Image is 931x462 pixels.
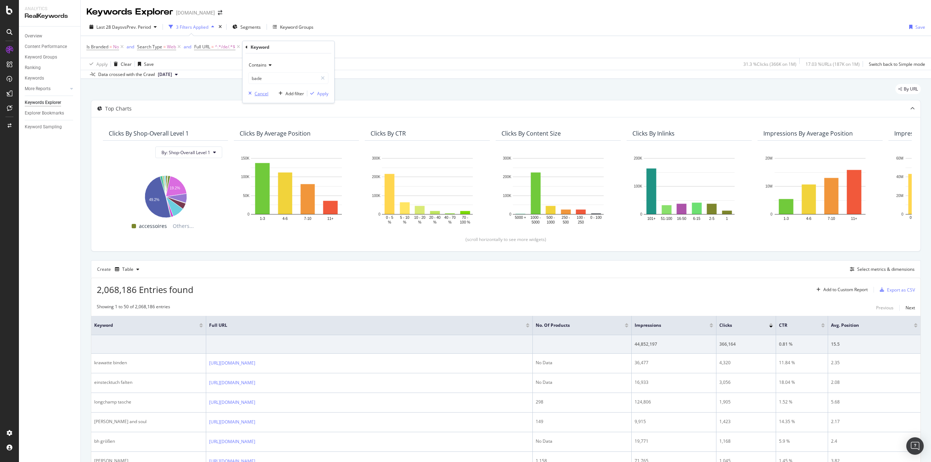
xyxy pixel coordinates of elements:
div: A chart. [371,154,484,225]
svg: A chart. [502,154,615,225]
a: [URL][DOMAIN_NAME] [209,418,255,426]
span: ^.*/de/.*$ [215,42,235,52]
div: 4,320 [719,359,773,366]
div: legacy label [895,84,921,94]
svg: A chart. [763,154,877,225]
button: By: Shop-Overall Level 1 [155,146,222,158]
div: 15.5 [831,341,918,347]
text: % [433,220,436,224]
text: 0 [378,212,380,216]
text: % [912,220,915,224]
text: 0 [770,212,772,216]
div: 5.9 % [779,438,825,445]
div: 366,164 [719,341,773,347]
text: 500 - [547,216,555,220]
button: Add to Custom Report [814,284,868,296]
span: Is Branded [87,44,108,50]
text: 150K [241,156,250,160]
div: arrow-right-arrow-left [218,10,222,15]
div: 11.84 % [779,359,825,366]
div: Impressions By Average Position [763,130,853,137]
text: 200K [634,156,643,160]
button: Cancel [245,90,268,97]
span: Avg. Position [831,322,903,329]
button: Table [112,264,142,275]
span: Full URL [209,322,515,329]
span: Clicks [719,322,758,329]
text: 10 - 20 [414,216,426,220]
button: Select metrics & dimensions [847,265,915,274]
span: Search Type [137,44,162,50]
span: Last 28 Days [96,24,122,30]
div: 5.68 [831,399,918,405]
text: 5 - 10 [400,216,409,220]
button: Save [135,58,154,70]
text: 70 - [462,216,468,220]
text: 0 - 100 [590,216,602,220]
a: [URL][DOMAIN_NAME] [209,359,255,367]
div: and [127,44,134,50]
text: 0 - 5 [386,216,393,220]
text: 100 % [460,220,470,224]
button: Switch back to Simple mode [866,58,925,70]
button: and [184,43,191,50]
div: Overview [25,32,42,40]
div: 36,477 [635,359,713,366]
div: Cancel [255,91,268,97]
span: 2,068,186 Entries found [97,284,193,296]
div: Data crossed with the Crawl [98,71,155,78]
text: 1000 - [531,216,541,220]
text: % [388,220,391,224]
div: Ranking [25,64,41,72]
div: Top Charts [105,105,132,112]
a: Keyword Groups [25,53,75,61]
div: [PERSON_NAME] and soul [94,418,203,425]
button: Keyword Groups [270,21,316,33]
div: Showing 1 to 50 of 2,068,186 entries [97,304,170,312]
div: 1,168 [719,438,773,445]
text: 1-3 [783,217,789,221]
div: Next [906,305,915,311]
text: 2-5 [709,217,715,221]
text: 7-10 [304,217,311,221]
span: accessoires [139,222,167,230]
div: 2.08 [831,379,918,386]
div: 1,423 [719,418,773,425]
div: Keywords Explorer [25,99,61,107]
button: Export as CSV [877,284,915,296]
span: = [109,44,112,50]
div: einstecktuch falten [94,379,203,386]
div: No Data [536,379,628,386]
svg: A chart. [632,154,746,225]
div: Keywords [25,75,44,82]
span: = [163,44,166,50]
div: longchamp tasche [94,399,203,405]
a: Keywords Explorer [25,99,75,107]
text: 250 - [562,216,570,220]
span: vs Prev. Period [122,24,151,30]
div: Keyword [251,44,269,50]
text: 20M [766,156,772,160]
div: Add filter [285,91,304,97]
div: A chart. [109,172,222,219]
div: 0.81 % [779,341,825,347]
div: 2.17 [831,418,918,425]
div: Keyword Groups [280,24,313,30]
div: Table [122,267,133,272]
div: Content Performance [25,43,67,51]
button: Add filter [276,90,304,97]
text: 300K [372,156,381,160]
span: Keyword [94,322,188,329]
text: 100K [503,194,512,198]
text: 500 [563,220,569,224]
div: Keywords Explorer [87,6,173,18]
div: 2.35 [831,359,918,366]
text: % [403,220,406,224]
button: and [127,43,134,50]
button: Next [906,304,915,312]
text: 16-50 [677,217,686,221]
div: Clicks By Average Position [240,130,311,137]
div: Add to Custom Report [823,288,868,292]
text: 11+ [327,217,333,221]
